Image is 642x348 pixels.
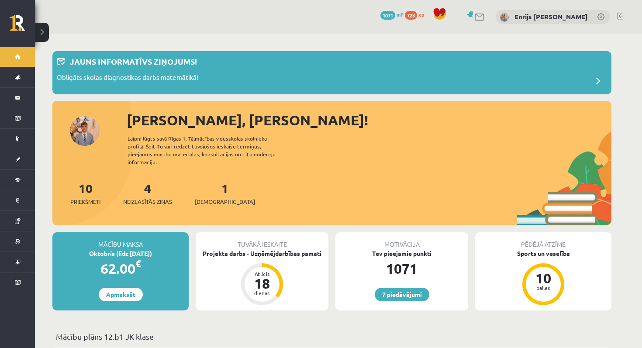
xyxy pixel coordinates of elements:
p: Jauns informatīvs ziņojums! [70,55,197,67]
div: Pēdējā atzīme [475,232,611,249]
div: 18 [249,276,275,290]
a: 10Priekšmeti [70,180,100,206]
a: 1[DEMOGRAPHIC_DATA] [195,180,255,206]
div: 62.00 [52,258,189,279]
span: [DEMOGRAPHIC_DATA] [195,197,255,206]
span: xp [418,11,424,18]
div: Motivācija [335,232,468,249]
p: Obligāts skolas diagnostikas darbs matemātikā! [57,72,198,85]
div: balles [530,285,556,290]
div: Tev pieejamie punkti [335,249,468,258]
a: 1071 mP [380,11,404,18]
div: Mācību maksa [52,232,189,249]
span: 728 [405,11,417,20]
span: € [135,257,141,270]
a: Sports un veselība 10 balles [475,249,611,307]
div: dienas [249,290,275,296]
a: Enrijs [PERSON_NAME] [514,12,588,21]
span: 1071 [380,11,395,20]
div: Atlicis [249,271,275,276]
div: Oktobris (līdz [DATE]) [52,249,189,258]
div: Projekta darbs - Uzņēmējdarbības pamati [196,249,328,258]
div: 10 [530,271,556,285]
span: mP [397,11,404,18]
div: Tuvākā ieskaite [196,232,328,249]
div: 1071 [335,258,468,279]
span: Priekšmeti [70,197,100,206]
a: Rīgas 1. Tālmācības vidusskola [10,15,35,37]
a: 7 piedāvājumi [375,288,429,301]
a: Jauns informatīvs ziņojums! Obligāts skolas diagnostikas darbs matemātikā! [57,55,607,90]
p: Mācību plāns 12.b1 JK klase [56,331,608,342]
span: Neizlasītās ziņas [123,197,172,206]
img: Enrijs Patriks Jefimovs [500,13,509,22]
a: 4Neizlasītās ziņas [123,180,172,206]
a: Projekta darbs - Uzņēmējdarbības pamati Atlicis 18 dienas [196,249,328,307]
a: Apmaksāt [99,288,143,301]
a: 728 xp [405,11,428,18]
div: [PERSON_NAME], [PERSON_NAME]! [127,110,611,131]
div: Sports un veselība [475,249,611,258]
div: Laipni lūgts savā Rīgas 1. Tālmācības vidusskolas skolnieka profilā. Šeit Tu vari redzēt tuvojošo... [128,134,291,166]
